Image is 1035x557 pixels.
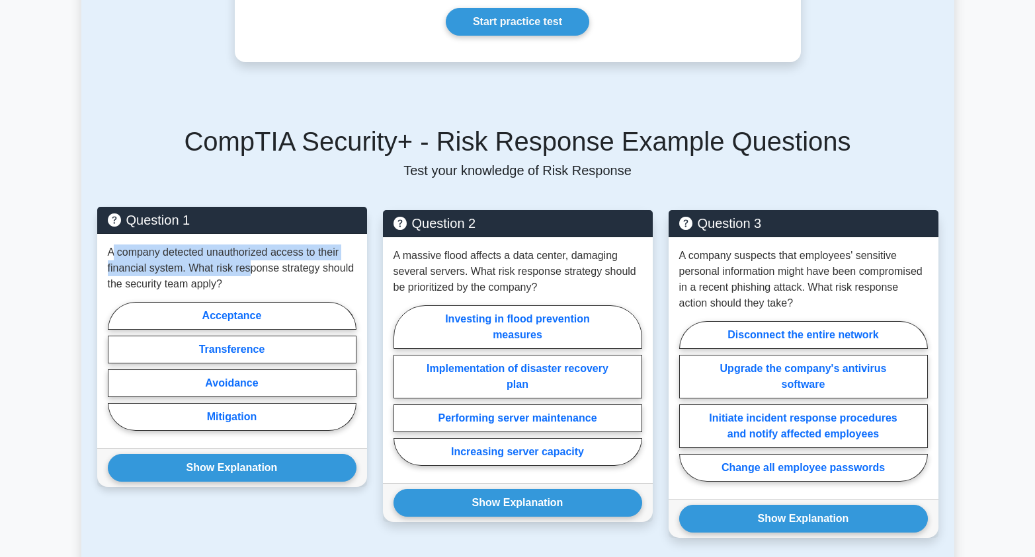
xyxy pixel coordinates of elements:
[97,126,938,157] h5: CompTIA Security+ - Risk Response Example Questions
[679,454,928,482] label: Change all employee passwords
[679,404,928,448] label: Initiate incident response procedures and notify affected employees
[679,321,928,349] label: Disconnect the entire network
[393,248,642,295] p: A massive flood affects a data center, damaging several servers. What risk response strategy shou...
[679,505,928,533] button: Show Explanation
[393,438,642,466] label: Increasing server capacity
[393,305,642,349] label: Investing in flood prevention measures
[97,163,938,178] p: Test your knowledge of Risk Response
[108,454,356,482] button: Show Explanation
[446,8,589,36] a: Start practice test
[108,244,356,292] p: A company detected unauthorized access to their financial system. What risk response strategy sho...
[108,302,356,330] label: Acceptance
[108,336,356,363] label: Transference
[393,489,642,517] button: Show Explanation
[108,212,356,228] h5: Question 1
[393,215,642,231] h5: Question 2
[393,404,642,432] label: Performing server maintenance
[393,355,642,398] label: Implementation of disaster recovery plan
[679,355,928,398] label: Upgrade the company's antivirus software
[108,369,356,397] label: Avoidance
[108,403,356,431] label: Mitigation
[679,215,928,231] h5: Question 3
[679,248,928,311] p: A company suspects that employees' sensitive personal information might have been compromised in ...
